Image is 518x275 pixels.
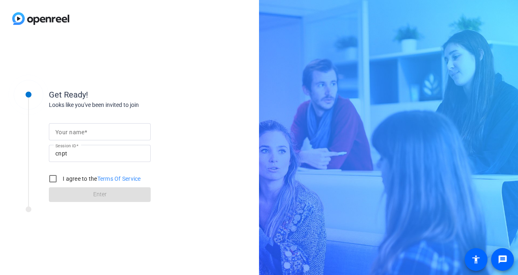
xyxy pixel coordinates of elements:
div: Get Ready! [49,89,212,101]
mat-label: Session ID [55,143,76,148]
div: Looks like you've been invited to join [49,101,212,109]
label: I agree to the [61,175,141,183]
mat-label: Your name [55,129,84,135]
a: Terms Of Service [97,175,141,182]
mat-icon: message [498,255,507,264]
mat-icon: accessibility [471,255,481,264]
